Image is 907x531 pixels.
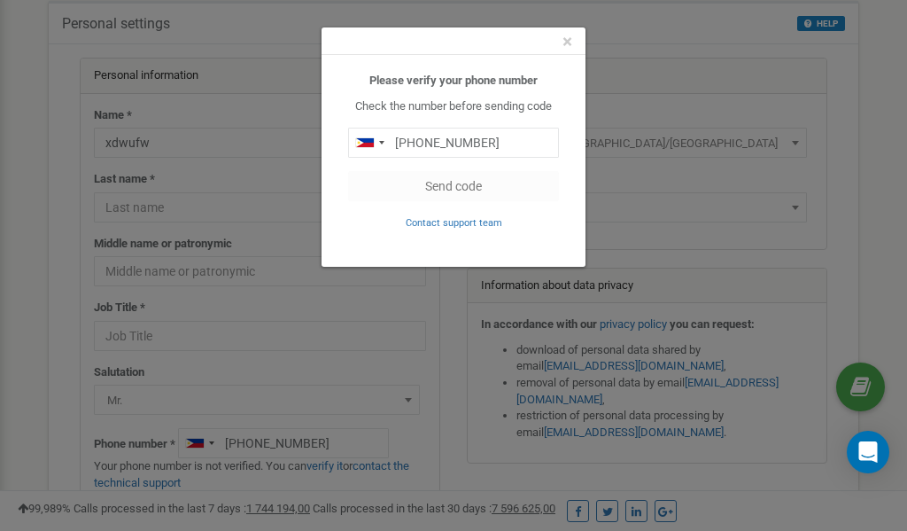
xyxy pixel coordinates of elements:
[349,129,390,157] div: Telephone country code
[406,217,502,229] small: Contact support team
[406,215,502,229] a: Contact support team
[348,128,559,158] input: 0905 123 4567
[369,74,538,87] b: Please verify your phone number
[348,171,559,201] button: Send code
[562,33,572,51] button: Close
[847,431,889,473] div: Open Intercom Messenger
[562,31,572,52] span: ×
[348,98,559,115] p: Check the number before sending code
